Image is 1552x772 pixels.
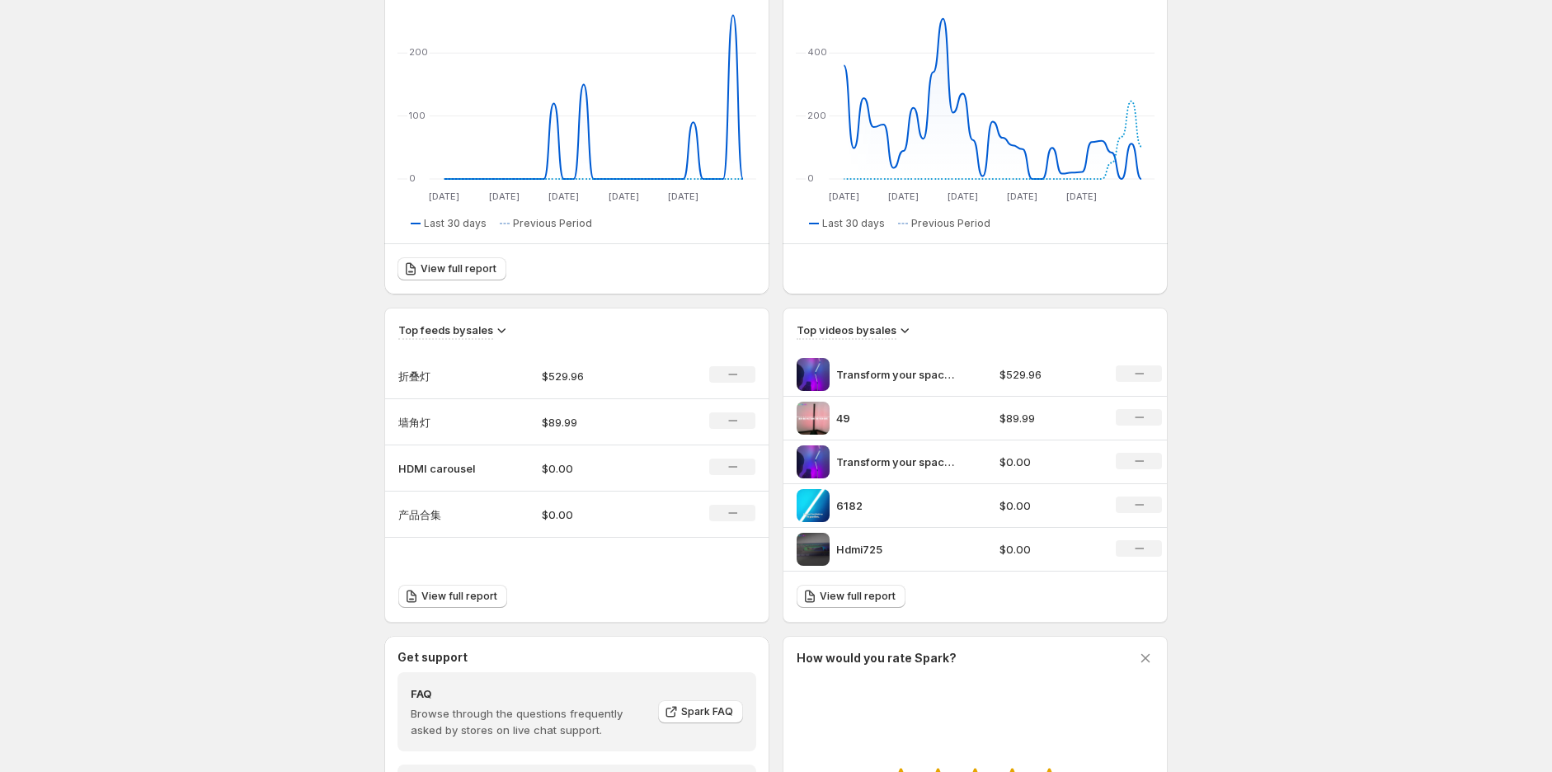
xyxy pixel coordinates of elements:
[489,191,520,202] text: [DATE]
[397,257,506,280] a: View full report
[999,366,1097,383] p: $529.96
[409,172,416,184] text: 0
[429,191,459,202] text: [DATE]
[398,368,481,384] p: 折叠灯
[999,541,1097,558] p: $0.00
[807,172,814,184] text: 0
[1066,191,1097,202] text: [DATE]
[822,217,885,230] span: Last 30 days
[829,191,859,202] text: [DATE]
[424,217,487,230] span: Last 30 days
[797,445,830,478] img: Transform your space with the DeckTok Smart Foldable Floor Lamp the perfect blend of style fu
[421,262,496,275] span: View full report
[797,402,830,435] img: 49
[411,705,647,738] p: Browse through the questions frequently asked by stores on live chat support.
[409,46,428,58] text: 200
[836,541,960,558] p: Hdmi725
[668,191,698,202] text: [DATE]
[797,322,896,338] h3: Top videos by sales
[609,191,639,202] text: [DATE]
[807,46,827,58] text: 400
[836,497,960,514] p: 6182
[797,585,905,608] a: View full report
[397,649,468,666] h3: Get support
[999,410,1097,426] p: $89.99
[797,533,830,566] img: Hdmi725
[999,454,1097,470] p: $0.00
[911,217,990,230] span: Previous Period
[548,191,579,202] text: [DATE]
[411,685,647,702] h4: FAQ
[542,460,659,477] p: $0.00
[398,585,507,608] a: View full report
[888,191,919,202] text: [DATE]
[513,217,592,230] span: Previous Period
[542,414,659,431] p: $89.99
[948,191,978,202] text: [DATE]
[836,410,960,426] p: 49
[797,489,830,522] img: 6182
[398,506,481,523] p: 产品合集
[1007,191,1037,202] text: [DATE]
[836,454,960,470] p: Transform your space with the DeckTok Smart Foldable Floor Lamp the perfect blend of style fu
[836,366,960,383] p: Transform your space with the DeckTok Smart Foldable Floor Lamp the perfect blend of style fu 1
[797,650,957,666] h3: How would you rate Spark?
[999,497,1097,514] p: $0.00
[398,322,493,338] h3: Top feeds by sales
[658,700,743,723] a: Spark FAQ
[398,414,481,431] p: 墙角灯
[398,460,481,477] p: HDMI carousel
[681,705,733,718] span: Spark FAQ
[409,110,426,121] text: 100
[542,506,659,523] p: $0.00
[542,368,659,384] p: $529.96
[820,590,896,603] span: View full report
[807,110,826,121] text: 200
[421,590,497,603] span: View full report
[797,358,830,391] img: Transform your space with the DeckTok Smart Foldable Floor Lamp the perfect blend of style fu 1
